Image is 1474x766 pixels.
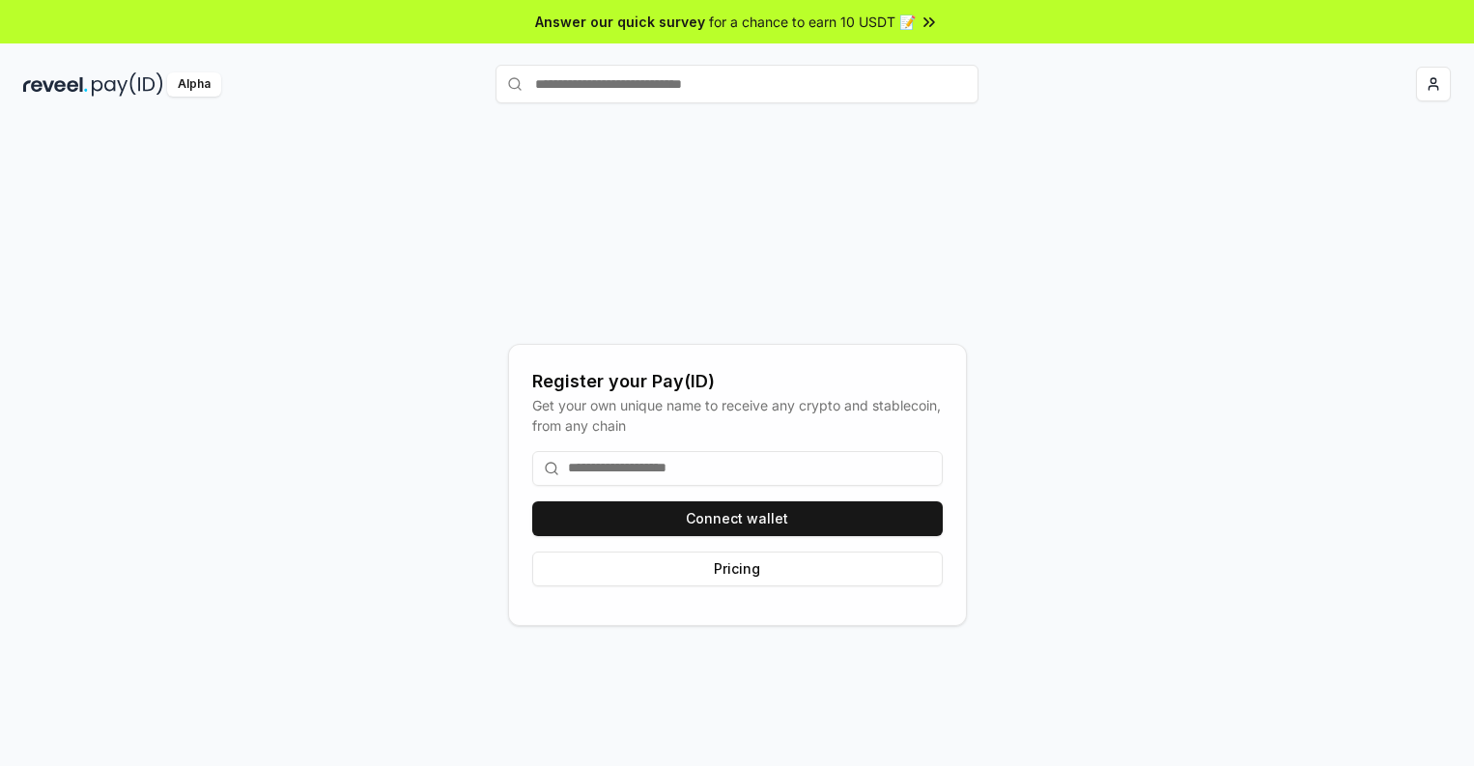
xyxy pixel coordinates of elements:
div: Get your own unique name to receive any crypto and stablecoin, from any chain [532,395,943,436]
div: Register your Pay(ID) [532,368,943,395]
button: Connect wallet [532,501,943,536]
img: reveel_dark [23,72,88,97]
span: Answer our quick survey [535,12,705,32]
div: Alpha [167,72,221,97]
button: Pricing [532,552,943,586]
span: for a chance to earn 10 USDT 📝 [709,12,916,32]
img: pay_id [92,72,163,97]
